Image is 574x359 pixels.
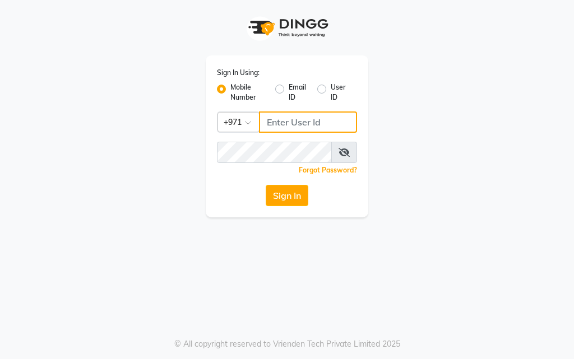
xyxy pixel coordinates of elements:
[242,11,332,44] img: logo1.svg
[299,166,357,174] a: Forgot Password?
[230,82,266,102] label: Mobile Number
[289,82,308,102] label: Email ID
[331,82,348,102] label: User ID
[259,111,357,133] input: Username
[266,185,308,206] button: Sign In
[217,142,332,163] input: Username
[217,68,260,78] label: Sign In Using:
